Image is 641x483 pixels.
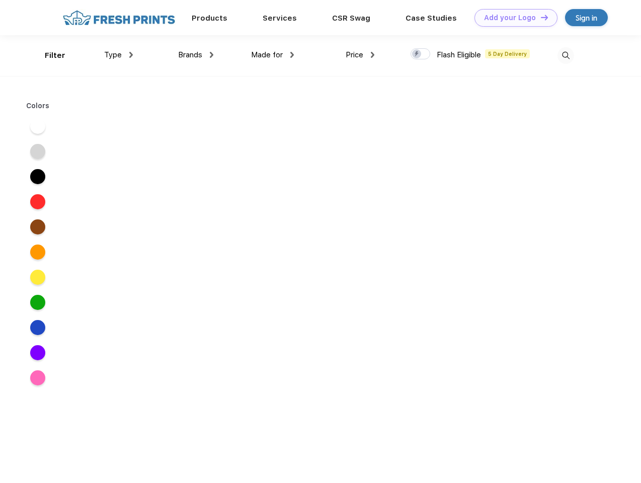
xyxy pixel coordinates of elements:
div: Add your Logo [484,14,536,22]
div: Sign in [576,12,597,24]
span: Price [346,50,363,59]
img: dropdown.png [210,52,213,58]
div: Filter [45,50,65,61]
a: Sign in [565,9,608,26]
a: Products [192,14,227,23]
div: Colors [19,101,57,111]
img: dropdown.png [129,52,133,58]
span: Flash Eligible [437,50,481,59]
span: 5 Day Delivery [485,49,530,58]
span: Brands [178,50,202,59]
img: dropdown.png [290,52,294,58]
img: fo%20logo%202.webp [60,9,178,27]
img: desktop_search.svg [557,47,574,64]
img: DT [541,15,548,20]
span: Made for [251,50,283,59]
span: Type [104,50,122,59]
img: dropdown.png [371,52,374,58]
